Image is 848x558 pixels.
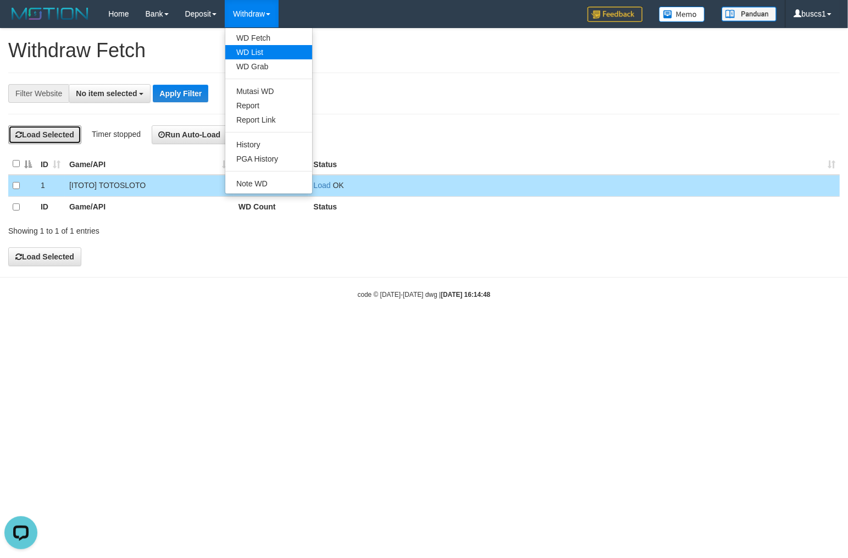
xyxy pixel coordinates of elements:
th: Status [309,196,840,217]
td: [ITOTO] TOTOSLOTO [65,175,234,196]
a: Load [313,181,330,190]
button: No item selected [69,84,151,103]
a: History [225,137,312,152]
img: MOTION_logo.png [8,5,92,22]
h1: Withdraw Fetch [8,40,840,62]
a: Mutasi WD [225,84,312,98]
th: WD Count [234,196,309,217]
th: ID [36,196,65,217]
th: Status: activate to sort column ascending [309,153,840,175]
button: Apply Filter [153,85,208,102]
strong: [DATE] 16:14:48 [441,291,490,299]
span: Timer stopped [92,130,141,139]
div: Showing 1 to 1 of 1 entries [8,221,345,236]
small: code © [DATE]-[DATE] dwg | [358,291,491,299]
img: Button%20Memo.svg [659,7,705,22]
button: Load Selected [8,247,81,266]
img: panduan.png [722,7,777,21]
a: PGA History [225,152,312,166]
span: OK [333,181,344,190]
button: Open LiveChat chat widget [4,4,37,37]
a: WD Grab [225,59,312,74]
a: Note WD [225,176,312,191]
td: 1 [36,175,65,196]
a: Report Link [225,113,312,127]
th: Game/API [65,196,234,217]
a: Report [225,98,312,113]
th: ID: activate to sort column ascending [36,153,65,175]
img: Feedback.jpg [587,7,642,22]
th: Game/API: activate to sort column ascending [65,153,234,175]
a: WD List [225,45,312,59]
span: No item selected [76,89,137,98]
button: Load Selected [8,125,81,144]
button: Run Auto-Load [152,125,228,144]
a: WD Fetch [225,31,312,45]
div: Filter Website [8,84,69,103]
